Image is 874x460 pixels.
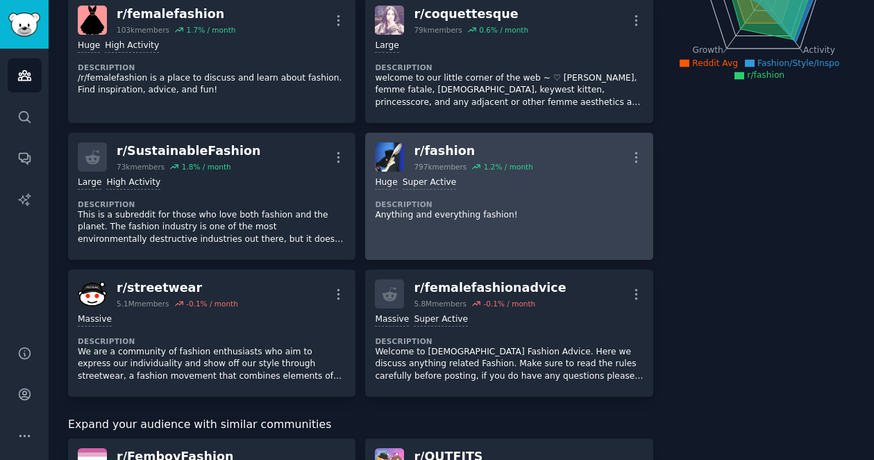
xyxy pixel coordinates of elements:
[78,6,107,35] img: femalefashion
[78,40,100,53] div: Huge
[483,299,535,309] div: -0.1 % / month
[692,45,723,55] tspan: Growth
[803,45,835,55] tspan: Activity
[186,25,235,35] div: 1.7 % / month
[68,270,355,397] a: streetwearr/streetwear5.1Mmembers-0.1% / monthMassiveDescriptionWe are a community of fashion ent...
[479,25,528,35] div: 0.6 % / month
[117,142,260,160] div: r/ SustainableFashion
[747,70,784,80] span: r/fashion
[484,162,533,172] div: 1.2 % / month
[78,346,346,383] p: We are a community of fashion enthusiasts who aim to express our individuality and show off our s...
[375,209,643,222] p: Anything and everything fashion!
[117,299,169,309] div: 5.1M members
[117,25,169,35] div: 103k members
[78,336,346,346] dt: Description
[117,279,238,297] div: r/ streetwear
[106,176,160,190] div: High Activity
[78,209,346,246] p: This is a subreddit for those who love both fashion and the planet. The fashion industry is one o...
[375,63,643,72] dt: Description
[414,279,566,297] div: r/ femalefashionadvice
[375,40,398,53] div: Large
[375,313,409,327] div: Massive
[375,336,643,346] dt: Description
[375,346,643,383] p: Welcome to [DEMOGRAPHIC_DATA] Fashion Advice. Here we discuss anything related Fashion. Make sure...
[414,25,462,35] div: 79k members
[375,176,397,190] div: Huge
[375,6,404,35] img: coquettesque
[68,416,331,434] span: Expand your audience with similar communities
[78,72,346,97] p: /r/femalefashion is a place to discuss and learn about fashion. Find inspiration, advice, and fun!
[414,142,532,160] div: r/ fashion
[692,58,738,68] span: Reddit Avg
[414,299,467,309] div: 5.8M members
[78,63,346,72] dt: Description
[78,199,346,209] dt: Description
[375,199,643,209] dt: Description
[365,270,653,397] a: r/femalefashionadvice5.8Mmembers-0.1% / monthMassiveSuper ActiveDescriptionWelcome to [DEMOGRAPHI...
[105,40,159,53] div: High Activity
[8,13,40,37] img: GummySearch logo
[414,162,467,172] div: 797k members
[414,313,468,327] div: Super Active
[375,142,404,172] img: fashion
[182,162,231,172] div: 1.8 % / month
[78,279,107,309] img: streetwear
[403,176,457,190] div: Super Active
[117,162,165,172] div: 73k members
[414,6,528,23] div: r/ coquettesque
[365,133,653,260] a: fashionr/fashion797kmembers1.2% / monthHugeSuper ActiveDescriptionAnything and everything fashion!
[186,299,238,309] div: -0.1 % / month
[375,72,643,109] p: welcome to our little corner of the web ~ ♡ [PERSON_NAME], femme fatale, [DEMOGRAPHIC_DATA], keyw...
[117,6,235,23] div: r/ femalefashion
[68,133,355,260] a: r/SustainableFashion73kmembers1.8% / monthLargeHigh ActivityDescriptionThis is a subreddit for th...
[78,176,101,190] div: Large
[757,58,839,68] span: Fashion/Style/Inspo
[78,313,112,327] div: Massive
